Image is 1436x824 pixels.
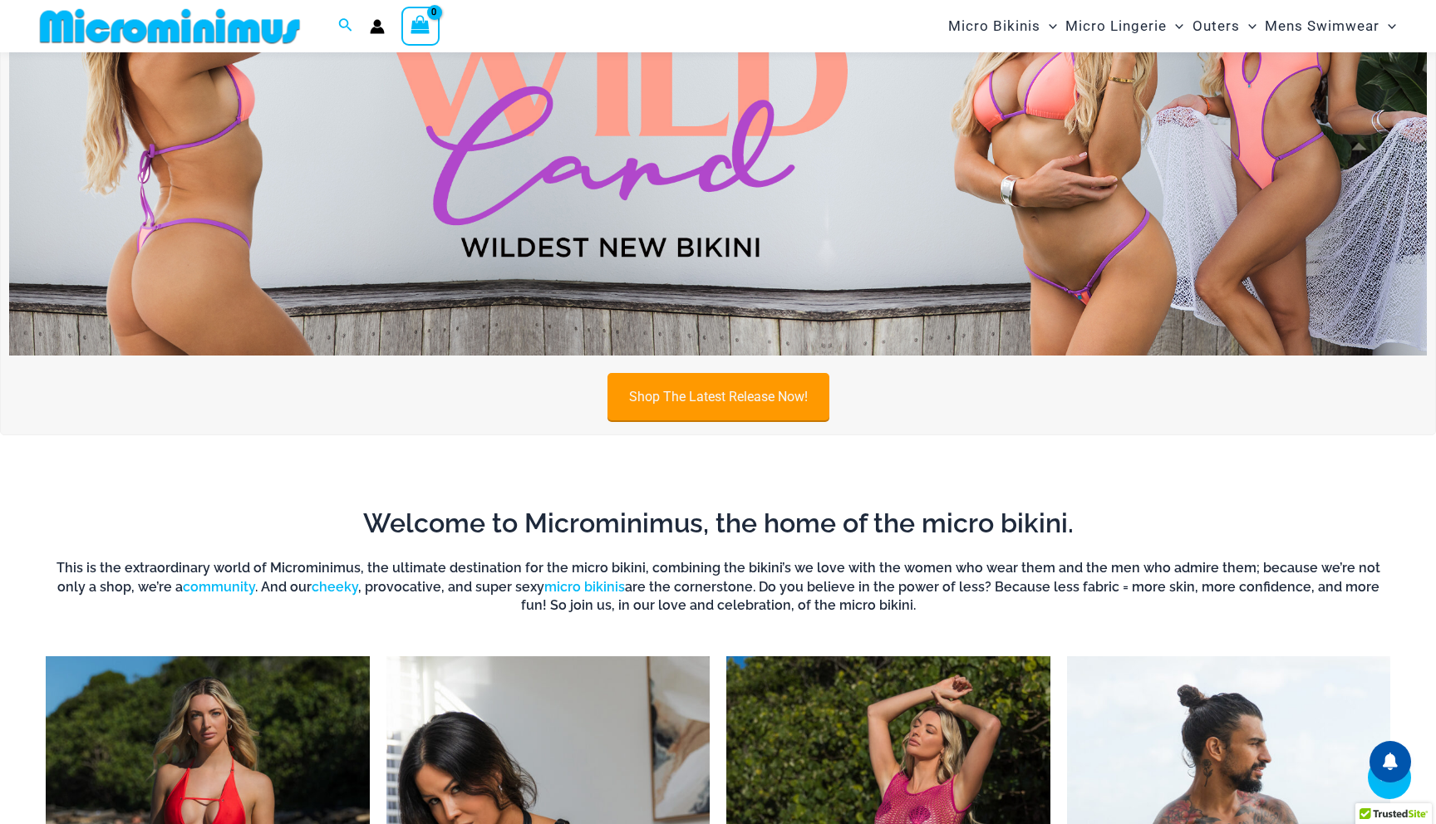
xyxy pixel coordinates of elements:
[1167,5,1183,47] span: Menu Toggle
[1261,5,1400,47] a: Mens SwimwearMenu ToggleMenu Toggle
[370,19,385,34] a: Account icon link
[1379,5,1396,47] span: Menu Toggle
[544,579,625,595] a: micro bikinis
[1040,5,1057,47] span: Menu Toggle
[33,7,307,45] img: MM SHOP LOGO FLAT
[312,579,358,595] a: cheeky
[607,373,829,420] a: Shop The Latest Release Now!
[46,559,1390,615] h6: This is the extraordinary world of Microminimus, the ultimate destination for the micro bikini, c...
[1193,5,1240,47] span: Outers
[942,2,1403,50] nav: Site Navigation
[1265,5,1379,47] span: Mens Swimwear
[1065,5,1167,47] span: Micro Lingerie
[338,16,353,37] a: Search icon link
[948,5,1040,47] span: Micro Bikinis
[401,7,440,45] a: View Shopping Cart, empty
[1188,5,1261,47] a: OutersMenu ToggleMenu Toggle
[46,506,1390,541] h2: Welcome to Microminimus, the home of the micro bikini.
[1240,5,1256,47] span: Menu Toggle
[944,5,1061,47] a: Micro BikinisMenu ToggleMenu Toggle
[1061,5,1188,47] a: Micro LingerieMenu ToggleMenu Toggle
[183,579,255,595] a: community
